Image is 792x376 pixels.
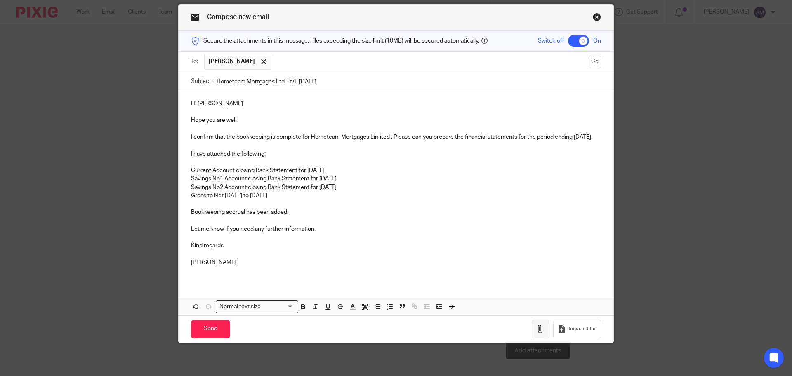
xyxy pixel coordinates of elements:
span: Request files [567,326,596,332]
a: Close this dialog window [593,13,601,24]
p: I confirm that the bookkeeping is complete for Hometeam Mortgages Limited . Please can you prepar... [191,133,601,141]
span: Normal text size [218,303,263,311]
p: Kind regards [191,241,601,250]
span: On [593,37,601,45]
p: Gross to Net [DATE] to [DATE] [191,192,601,200]
span: Switch off [538,37,564,45]
p: Bookkeeping accrual has been added. [191,208,601,216]
label: To: [191,57,200,66]
span: Compose new email [207,14,269,20]
label: Subject: [191,77,212,85]
p: I have attached the following: [191,150,601,158]
p: Current Account closing Bank Statement for [DATE] [191,166,601,175]
div: Search for option [216,300,298,313]
p: Savings No1 Account closing Bank Statement for [DATE] [191,175,601,183]
p: Hope you are well. [191,116,601,124]
p: Savings No2 Account closing Bank Statement for [DATE] [191,183,601,192]
p: Hi [PERSON_NAME] [191,99,601,108]
span: [PERSON_NAME] [209,57,255,66]
button: Cc [589,56,601,68]
p: [PERSON_NAME] [191,258,601,267]
p: Let me know if you need any further information. [191,225,601,233]
button: Request files [553,320,601,338]
input: Search for option [264,303,293,311]
input: Send [191,320,230,338]
span: Secure the attachments in this message. Files exceeding the size limit (10MB) will be secured aut... [203,37,479,45]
